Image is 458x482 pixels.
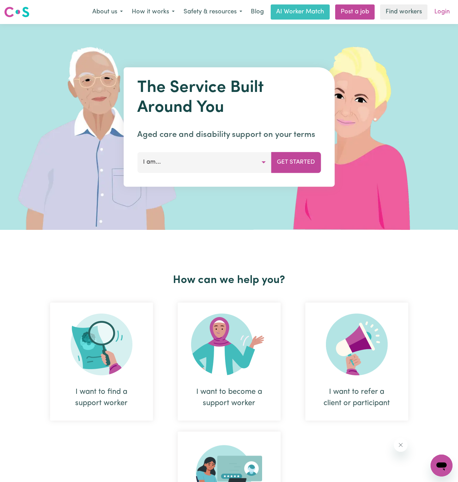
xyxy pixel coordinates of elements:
[431,455,453,477] iframe: Button to launch messaging window
[50,303,153,421] div: I want to find a support worker
[394,438,408,452] iframe: Close message
[4,5,42,10] span: Need any help?
[271,152,321,173] button: Get Started
[335,4,375,20] a: Post a job
[380,4,427,20] a: Find workers
[179,5,247,19] button: Safety & resources
[191,314,267,375] img: Become Worker
[137,78,321,118] h1: The Service Built Around You
[4,4,30,20] a: Careseekers logo
[38,274,421,287] h2: How can we help you?
[305,303,408,421] div: I want to refer a client or participant
[71,314,132,375] img: Search
[194,386,264,409] div: I want to become a support worker
[137,152,271,173] button: I am...
[326,314,388,375] img: Refer
[88,5,127,19] button: About us
[67,386,137,409] div: I want to find a support worker
[137,129,321,141] p: Aged care and disability support on your terms
[247,4,268,20] a: Blog
[178,303,281,421] div: I want to become a support worker
[127,5,179,19] button: How it works
[271,4,330,20] a: AI Worker Match
[322,386,392,409] div: I want to refer a client or participant
[4,6,30,18] img: Careseekers logo
[430,4,454,20] a: Login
